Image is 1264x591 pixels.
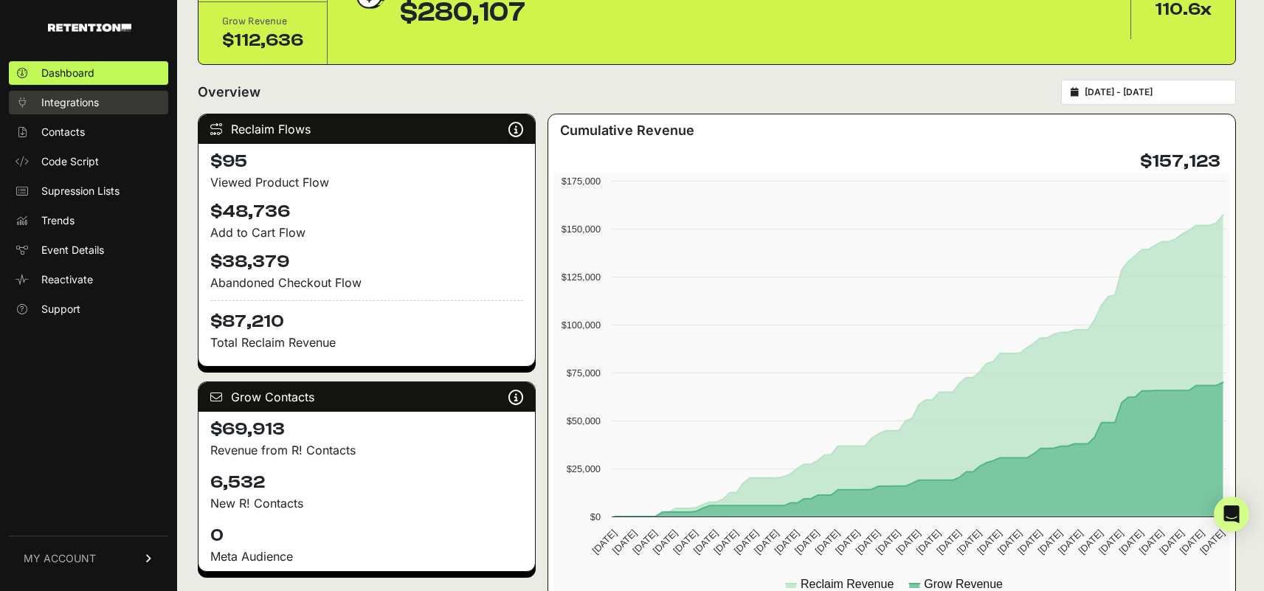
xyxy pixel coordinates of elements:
[210,524,523,547] h4: 0
[590,511,601,522] text: $0
[801,578,894,590] text: Reclaim Revenue
[210,547,523,565] div: Meta Audience
[210,418,523,441] h4: $69,913
[610,528,639,556] text: [DATE]
[792,528,821,556] text: [DATE]
[935,528,964,556] text: [DATE]
[48,24,131,32] img: Retention.com
[41,243,104,258] span: Event Details
[874,528,902,556] text: [DATE]
[1117,528,1146,556] text: [DATE]
[9,536,168,581] a: MY ACCOUNT
[752,528,781,556] text: [DATE]
[210,471,523,494] h4: 6,532
[1096,528,1125,556] text: [DATE]
[914,528,943,556] text: [DATE]
[1015,528,1044,556] text: [DATE]
[562,272,601,283] text: $125,000
[1158,528,1187,556] text: [DATE]
[9,268,168,291] a: Reactivate
[210,494,523,512] p: New R! Contacts
[562,176,601,187] text: $175,000
[562,319,601,331] text: $100,000
[1140,150,1220,173] h4: $157,123
[41,95,99,110] span: Integrations
[210,250,523,274] h4: $38,379
[560,120,694,141] h3: Cumulative Revenue
[1056,528,1085,556] text: [DATE]
[222,29,303,52] div: $112,636
[210,224,523,241] div: Add to Cart Flow
[833,528,862,556] text: [DATE]
[732,528,761,556] text: [DATE]
[1036,528,1065,556] text: [DATE]
[210,333,523,351] p: Total Reclaim Revenue
[210,274,523,291] div: Abandoned Checkout Flow
[1214,497,1249,532] div: Open Intercom Messenger
[9,179,168,203] a: Supression Lists
[41,272,93,287] span: Reactivate
[41,154,99,169] span: Code Script
[975,528,1004,556] text: [DATE]
[41,213,75,228] span: Trends
[9,238,168,262] a: Event Details
[9,209,168,232] a: Trends
[671,528,700,556] text: [DATE]
[9,297,168,321] a: Support
[1077,528,1105,556] text: [DATE]
[567,463,601,474] text: $25,000
[995,528,1024,556] text: [DATE]
[651,528,680,556] text: [DATE]
[9,91,168,114] a: Integrations
[567,415,601,426] text: $50,000
[1198,528,1227,556] text: [DATE]
[590,528,619,556] text: [DATE]
[41,125,85,139] span: Contacts
[9,150,168,173] a: Code Script
[712,528,741,556] text: [DATE]
[222,14,303,29] div: Grow Revenue
[198,82,260,103] h2: Overview
[894,528,923,556] text: [DATE]
[210,150,523,173] h4: $95
[631,528,660,556] text: [DATE]
[773,528,801,556] text: [DATE]
[1137,528,1166,556] text: [DATE]
[210,200,523,224] h4: $48,736
[41,302,80,317] span: Support
[24,551,96,566] span: MY ACCOUNT
[9,120,168,144] a: Contacts
[925,578,1004,590] text: Grow Revenue
[1178,528,1206,556] text: [DATE]
[198,114,535,144] div: Reclaim Flows
[210,441,523,459] p: Revenue from R! Contacts
[210,300,523,333] h4: $87,210
[691,528,720,556] text: [DATE]
[198,382,535,412] div: Grow Contacts
[562,224,601,235] text: $150,000
[813,528,842,556] text: [DATE]
[9,61,168,85] a: Dashboard
[210,173,523,191] div: Viewed Product Flow
[567,367,601,379] text: $75,000
[955,528,984,556] text: [DATE]
[41,66,94,80] span: Dashboard
[854,528,883,556] text: [DATE]
[41,184,120,198] span: Supression Lists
